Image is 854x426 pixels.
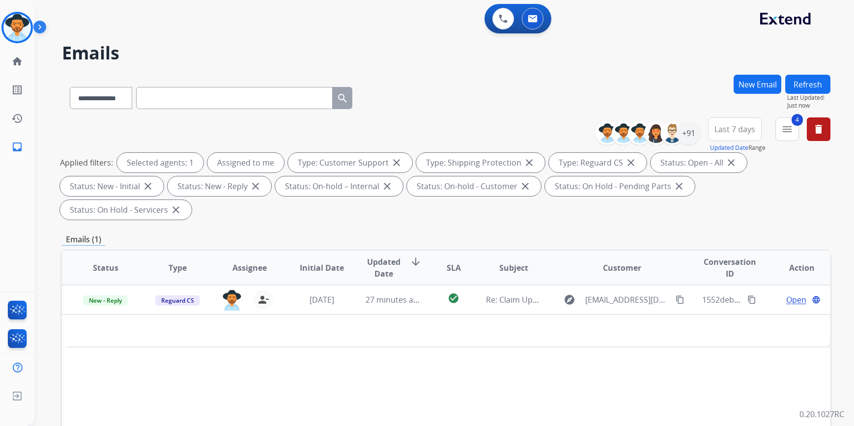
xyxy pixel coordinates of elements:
[499,262,528,274] span: Subject
[93,262,118,274] span: Status
[391,157,402,169] mat-icon: close
[250,180,261,192] mat-icon: close
[142,180,154,192] mat-icon: close
[708,117,762,141] button: Last 7 days
[448,292,459,304] mat-icon: check_circle
[275,176,403,196] div: Status: On-hold – Internal
[785,75,830,94] button: Refresh
[155,295,200,306] span: Reguard CS
[813,123,825,135] mat-icon: delete
[676,295,684,304] mat-icon: content_copy
[410,256,422,268] mat-icon: arrow_downward
[545,176,695,196] div: Status: On Hold - Pending Parts
[83,295,128,306] span: New - Reply
[288,153,412,172] div: Type: Customer Support
[168,176,271,196] div: Status: New - Reply
[702,294,854,305] span: 1552debb-90d9-408e-91cf-e330c34da8d4
[792,114,803,126] span: 4
[725,157,737,169] mat-icon: close
[812,295,821,304] mat-icon: language
[222,290,242,311] img: agent-avatar
[11,56,23,67] mat-icon: home
[549,153,647,172] div: Type: Reguard CS
[207,153,284,172] div: Assigned to me
[169,262,187,274] span: Type
[603,262,641,274] span: Customer
[702,256,758,280] span: Conversation ID
[11,84,23,96] mat-icon: list_alt
[232,262,267,274] span: Assignee
[787,102,830,110] span: Just now
[786,294,806,306] span: Open
[447,262,461,274] span: SLA
[60,176,164,196] div: Status: New - Initial
[366,256,402,280] span: Updated Date
[366,294,423,305] span: 27 minutes ago
[673,180,685,192] mat-icon: close
[300,262,344,274] span: Initial Date
[585,294,670,306] span: [EMAIL_ADDRESS][DOMAIN_NAME]
[651,153,747,172] div: Status: Open - All
[625,157,637,169] mat-icon: close
[62,43,830,63] h2: Emails
[117,153,203,172] div: Selected agents: 1
[734,75,781,94] button: New Email
[170,204,182,216] mat-icon: close
[310,294,334,305] span: [DATE]
[758,251,830,285] th: Action
[407,176,541,196] div: Status: On-hold - Customer
[677,121,700,145] div: +91
[3,14,31,41] img: avatar
[710,144,748,152] button: Updated Date
[381,180,393,192] mat-icon: close
[523,157,535,169] mat-icon: close
[781,123,793,135] mat-icon: menu
[714,127,755,131] span: Last 7 days
[519,180,531,192] mat-icon: close
[416,153,545,172] div: Type: Shipping Protection
[775,117,799,141] button: 4
[486,294,643,305] span: Re: Claim Update: Parts ordered for repair
[62,233,105,246] p: Emails (1)
[60,200,192,220] div: Status: On Hold - Servicers
[11,141,23,153] mat-icon: inbox
[60,157,113,169] p: Applied filters:
[787,94,830,102] span: Last Updated:
[257,294,269,306] mat-icon: person_remove
[710,143,766,152] span: Range
[564,294,575,306] mat-icon: explore
[337,92,348,104] mat-icon: search
[799,408,844,420] p: 0.20.1027RC
[747,295,756,304] mat-icon: content_copy
[11,113,23,124] mat-icon: history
